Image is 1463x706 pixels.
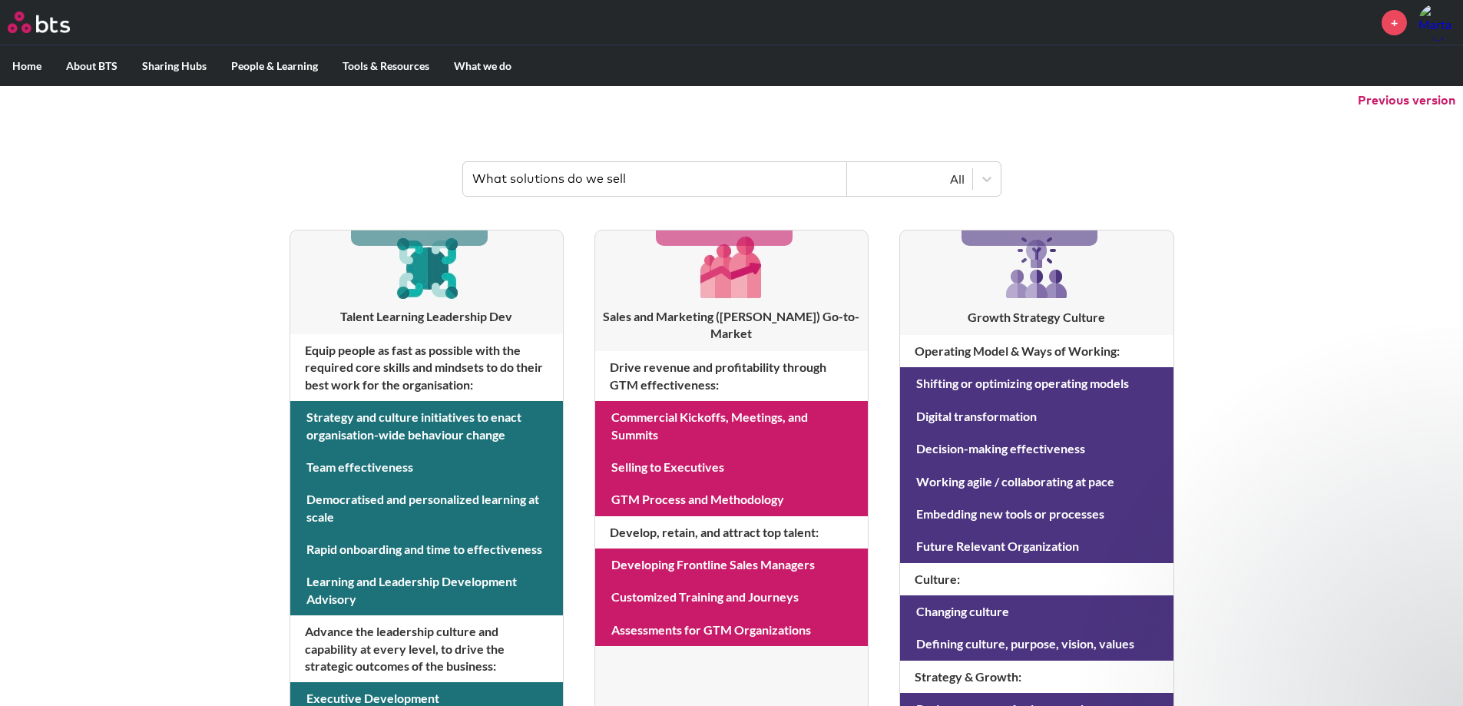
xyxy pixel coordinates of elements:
[900,661,1173,693] h4: Strategy & Growth :
[442,46,524,86] label: What we do
[290,308,563,325] h3: Talent Learning Leadership Dev
[900,309,1173,326] h3: Growth Strategy Culture
[130,46,219,86] label: Sharing Hubs
[463,162,847,196] input: Find contents, pages and demos...
[1156,392,1463,665] iframe: Intercom notifications message
[900,563,1173,595] h4: Culture :
[8,12,98,33] a: Go home
[595,351,868,401] h4: Drive revenue and profitability through GTM effectiveness :
[1411,654,1448,691] iframe: Intercom live chat
[54,46,130,86] label: About BTS
[1418,4,1455,41] a: Profile
[1358,92,1455,109] button: Previous version
[8,12,70,33] img: BTS Logo
[695,230,768,303] img: [object Object]
[855,171,965,187] div: All
[1418,4,1455,41] img: Marta Reichenbach
[1000,230,1074,304] img: [object Object]
[595,308,868,343] h3: Sales and Marketing ([PERSON_NAME]) Go-to-Market
[1382,10,1407,35] a: +
[900,335,1173,367] h4: Operating Model & Ways of Working :
[290,615,563,682] h4: Advance the leadership culture and capability at every level, to drive the strategic outcomes of ...
[390,230,463,303] img: [object Object]
[290,334,563,401] h4: Equip people as fast as possible with the required core skills and mindsets to do their best work...
[595,516,868,549] h4: Develop, retain, and attract top talent :
[219,46,330,86] label: People & Learning
[330,46,442,86] label: Tools & Resources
